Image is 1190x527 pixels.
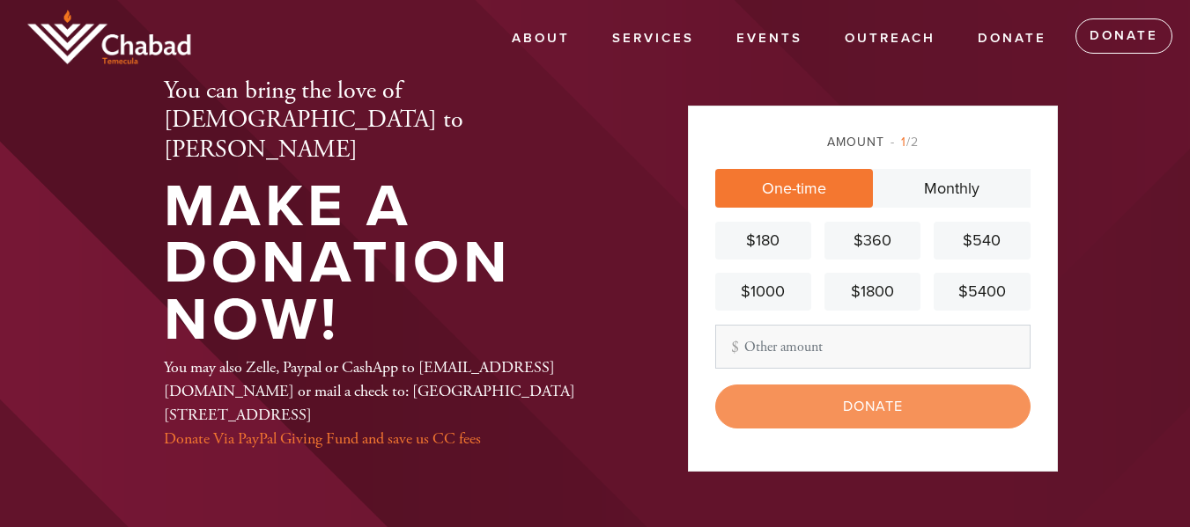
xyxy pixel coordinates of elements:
div: $5400 [941,280,1023,304]
a: Events [723,22,816,55]
div: $360 [832,229,913,253]
input: Other amount [715,325,1031,369]
a: Donate Via PayPal Giving Fund and save us CC fees [164,428,481,449]
a: $1000 [715,273,811,311]
span: /2 [891,135,919,150]
a: One-time [715,169,873,208]
div: $1000 [722,280,804,304]
a: Donate [965,22,1060,55]
div: $540 [941,229,1023,253]
img: Temecula-orange-cropped.gif [26,9,194,65]
a: Donate [1075,18,1172,54]
h2: You can bring the love of [DEMOGRAPHIC_DATA] to [PERSON_NAME] [164,77,631,165]
div: You may also Zelle, Paypal or CashApp to [EMAIL_ADDRESS][DOMAIN_NAME] or mail a check to: [GEOGRA... [164,355,631,450]
div: $180 [722,229,804,253]
div: $1800 [832,280,913,304]
a: Services [599,22,707,55]
a: About [499,22,583,55]
a: $540 [934,222,1030,260]
h1: Make a Donation Now! [164,179,631,349]
a: $360 [824,222,920,260]
a: $1800 [824,273,920,311]
span: 1 [901,135,906,150]
a: $5400 [934,273,1030,311]
a: Outreach [832,22,949,55]
a: Monthly [873,169,1031,208]
a: $180 [715,222,811,260]
div: Amount [715,133,1031,151]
